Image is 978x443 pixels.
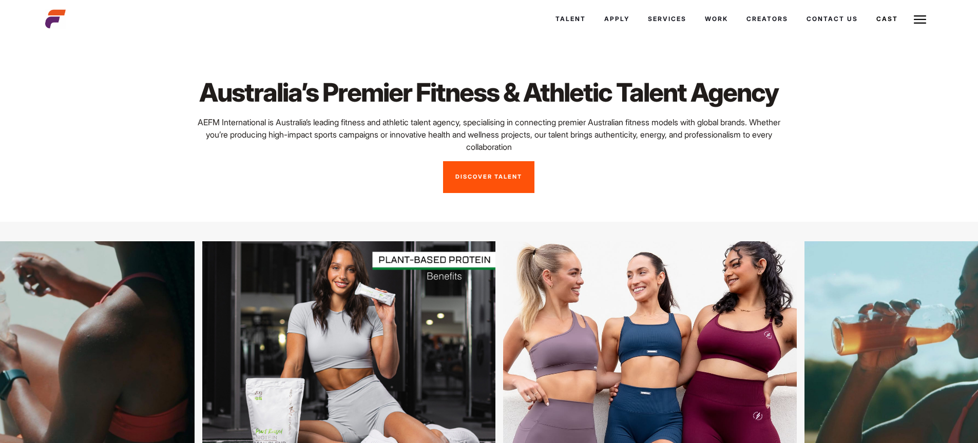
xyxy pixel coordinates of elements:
a: Apply [595,5,639,33]
img: Burger icon [914,13,926,26]
img: cropped-aefm-brand-fav-22-square.png [45,9,66,29]
a: Creators [737,5,797,33]
a: Work [696,5,737,33]
a: Talent [546,5,595,33]
a: Contact Us [797,5,867,33]
a: Cast [867,5,907,33]
h1: Australia’s Premier Fitness & Athletic Talent Agency [195,77,782,108]
p: AEFM International is Australia’s leading fitness and athletic talent agency, specialising in con... [195,116,782,153]
a: Discover Talent [443,161,534,193]
a: Services [639,5,696,33]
